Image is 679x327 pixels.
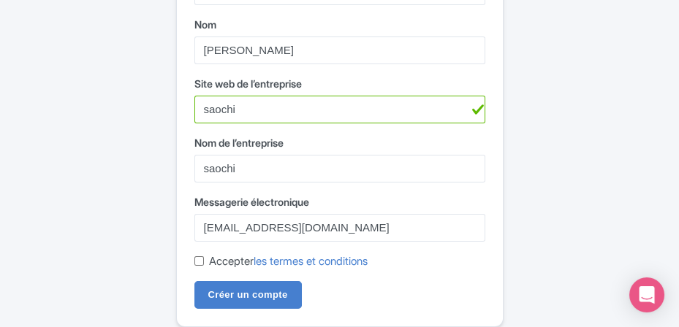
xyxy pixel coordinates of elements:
[254,254,368,268] a: les termes et conditions
[194,17,485,32] label: Nom
[194,76,485,91] label: Site web de l’entreprise
[209,254,368,268] font: Accepter
[194,281,302,309] input: Créer un compte
[629,277,664,312] div: Ouvrez Intercom Messenger
[194,194,485,209] label: Messagerie électronique
[194,96,485,123] input: example.com
[194,135,485,150] label: Nom de l’entreprise
[194,214,485,242] input: username@example.com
